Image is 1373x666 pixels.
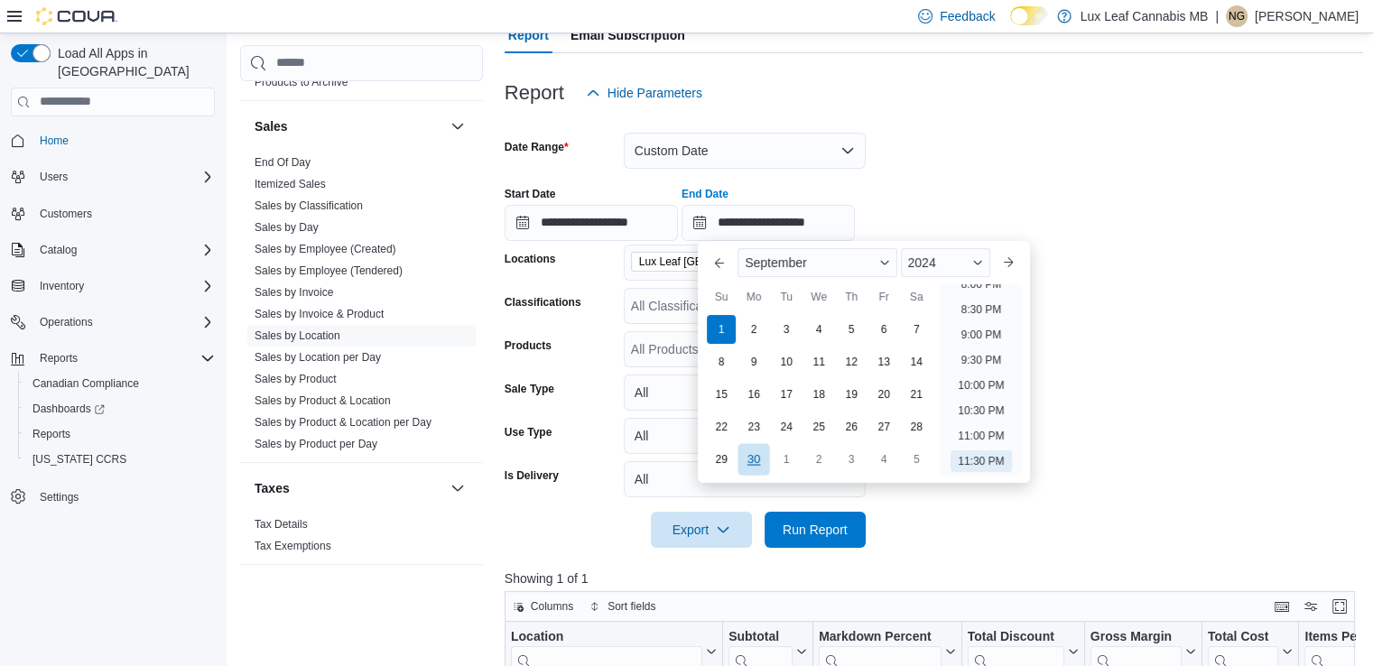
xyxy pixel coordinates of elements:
[869,282,898,311] div: Fr
[32,275,91,297] button: Inventory
[940,7,995,25] span: Feedback
[902,445,931,474] div: day-5
[4,127,222,153] button: Home
[32,486,86,508] a: Settings
[940,284,1022,476] ul: Time
[255,539,331,553] span: Tax Exemptions
[255,307,384,321] span: Sales by Invoice & Product
[1329,596,1350,617] button: Enter fullscreen
[25,398,215,420] span: Dashboards
[869,347,898,376] div: day-13
[255,308,384,320] a: Sales by Invoice & Product
[25,398,112,420] a: Dashboards
[765,512,866,548] button: Run Report
[951,425,1011,447] li: 11:00 PM
[1090,628,1182,645] div: Gross Margin
[4,310,222,335] button: Operations
[954,299,1009,320] li: 8:30 PM
[804,347,833,376] div: day-11
[255,437,377,451] span: Sales by Product per Day
[505,187,556,201] label: Start Date
[951,400,1011,421] li: 10:30 PM
[255,177,326,191] span: Itemized Sales
[32,402,105,416] span: Dashboards
[4,483,222,509] button: Settings
[25,373,146,394] a: Canadian Compliance
[255,76,348,88] a: Products to Archive
[255,329,340,342] a: Sales by Location
[32,376,139,391] span: Canadian Compliance
[901,248,990,277] div: Button. Open the year selector. 2024 is currently selected.
[967,628,1063,645] div: Total Discount
[4,200,222,227] button: Customers
[772,445,801,474] div: day-1
[772,412,801,441] div: day-24
[739,380,768,409] div: day-16
[1226,5,1248,27] div: Nicole Gorvichuk
[255,155,311,170] span: End Of Day
[51,44,215,80] span: Load All Apps in [GEOGRAPHIC_DATA]
[739,347,768,376] div: day-9
[707,380,736,409] div: day-15
[772,315,801,344] div: day-3
[32,166,215,188] span: Users
[25,373,215,394] span: Canadian Compliance
[651,512,752,548] button: Export
[505,295,581,310] label: Classifications
[505,82,564,104] h3: Report
[255,117,443,135] button: Sales
[40,279,84,293] span: Inventory
[32,166,75,188] button: Users
[255,264,403,277] a: Sales by Employee (Tendered)
[32,311,100,333] button: Operations
[951,375,1011,396] li: 10:00 PM
[772,347,801,376] div: day-10
[1215,5,1219,27] p: |
[255,518,308,531] a: Tax Details
[40,170,68,184] span: Users
[255,373,337,385] a: Sales by Product
[1010,6,1048,25] input: Dark Mode
[738,248,896,277] div: Button. Open the month selector. September is currently selected.
[1271,596,1293,617] button: Keyboard shortcuts
[32,427,70,441] span: Reports
[18,447,222,472] button: [US_STATE] CCRS
[32,202,215,225] span: Customers
[994,248,1023,277] button: Next month
[255,117,288,135] h3: Sales
[902,380,931,409] div: day-21
[40,315,93,329] span: Operations
[739,315,768,344] div: day-2
[447,477,468,499] button: Taxes
[624,418,866,454] button: All
[255,75,348,89] span: Products to Archive
[255,221,319,234] a: Sales by Day
[902,412,931,441] div: day-28
[255,220,319,235] span: Sales by Day
[531,599,573,614] span: Columns
[505,252,556,266] label: Locations
[255,438,377,450] a: Sales by Product per Day
[255,416,431,429] a: Sales by Product & Location per Day
[255,264,403,278] span: Sales by Employee (Tendered)
[902,282,931,311] div: Sa
[4,273,222,299] button: Inventory
[608,599,655,614] span: Sort fields
[772,380,801,409] div: day-17
[255,199,363,212] a: Sales by Classification
[447,116,468,137] button: Sales
[707,445,736,474] div: day-29
[40,243,77,257] span: Catalog
[902,347,931,376] div: day-14
[511,628,702,645] div: Location
[40,207,92,221] span: Customers
[639,253,780,271] span: Lux Leaf [GEOGRAPHIC_DATA] - [GEOGRAPHIC_DATA][PERSON_NAME]
[707,412,736,441] div: day-22
[506,596,580,617] button: Columns
[582,596,663,617] button: Sort fields
[32,347,85,369] button: Reports
[25,449,134,470] a: [US_STATE] CCRS
[954,273,1009,295] li: 8:00 PM
[255,199,363,213] span: Sales by Classification
[505,205,678,241] input: Press the down key to open a popover containing a calendar.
